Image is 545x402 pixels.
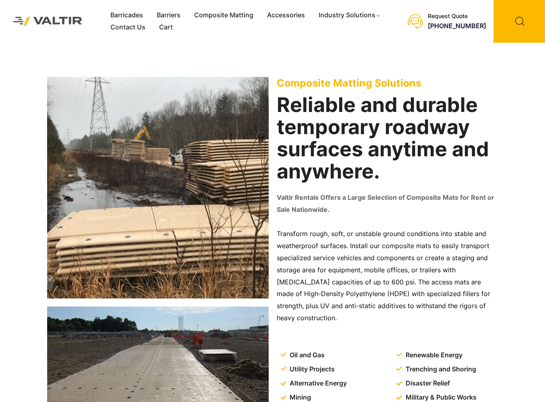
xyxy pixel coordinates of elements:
[428,13,486,20] div: Request Quote
[428,22,486,30] a: [PHONE_NUMBER]
[288,363,335,375] span: Utility Projects
[277,228,498,324] p: Transform rough, soft, or unstable ground conditions into stable and weatherproof surfaces. Insta...
[404,363,476,375] span: Trenching and Shoring
[288,377,347,390] span: Alternative Energy
[104,9,150,21] a: Barricades
[104,21,152,33] a: Contact Us
[404,349,462,361] span: Renewable Energy
[187,9,260,21] a: Composite Matting
[260,9,312,21] a: Accessories
[277,94,498,182] h2: Reliable and durable temporary roadway surfaces anytime and anywhere.
[277,77,498,89] p: Composite Matting Solutions
[277,192,498,216] p: Valtir Rentals Offers a Large Selection of Composite Mats for Rent or Sale Nationwide.
[288,349,325,361] span: Oil and Gas
[6,10,89,33] img: Valtir Rentals
[404,377,450,390] span: Disaster Relief
[152,21,180,33] a: Cart
[150,9,187,21] a: Barriers
[312,9,388,21] a: Industry Solutions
